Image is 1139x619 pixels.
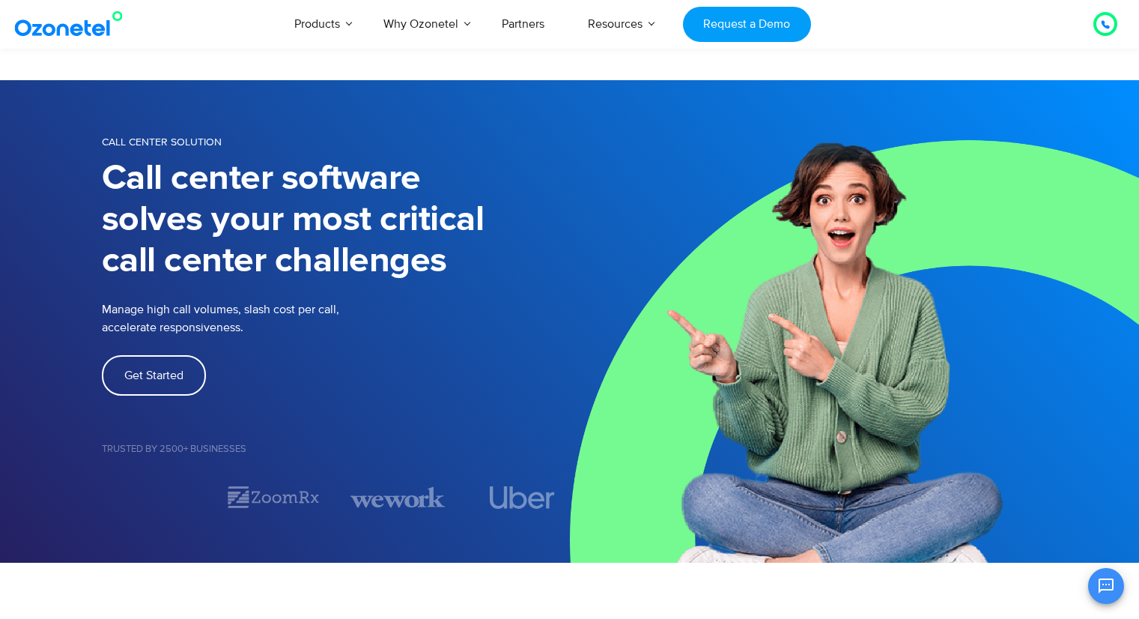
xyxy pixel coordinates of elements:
[102,355,206,396] a: Get Started
[124,369,183,381] span: Get Started
[102,444,570,454] h5: Trusted by 2500+ Businesses
[475,486,569,509] div: 4 / 7
[102,301,439,336] p: Manage high call volumes, slash cost per call, accelerate responsiveness.
[102,484,570,510] div: Image Carousel
[683,7,811,42] a: Request a Demo
[350,484,445,510] img: wework
[1088,568,1124,604] button: Open chat
[226,484,321,510] img: zoomrx
[350,484,445,510] div: 3 / 7
[490,486,555,509] img: uber
[102,489,196,507] div: 1 / 7
[226,484,321,510] div: 2 / 7
[102,136,222,148] span: Call Center Solution
[102,158,570,282] h1: Call center software solves your most critical call center challenges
